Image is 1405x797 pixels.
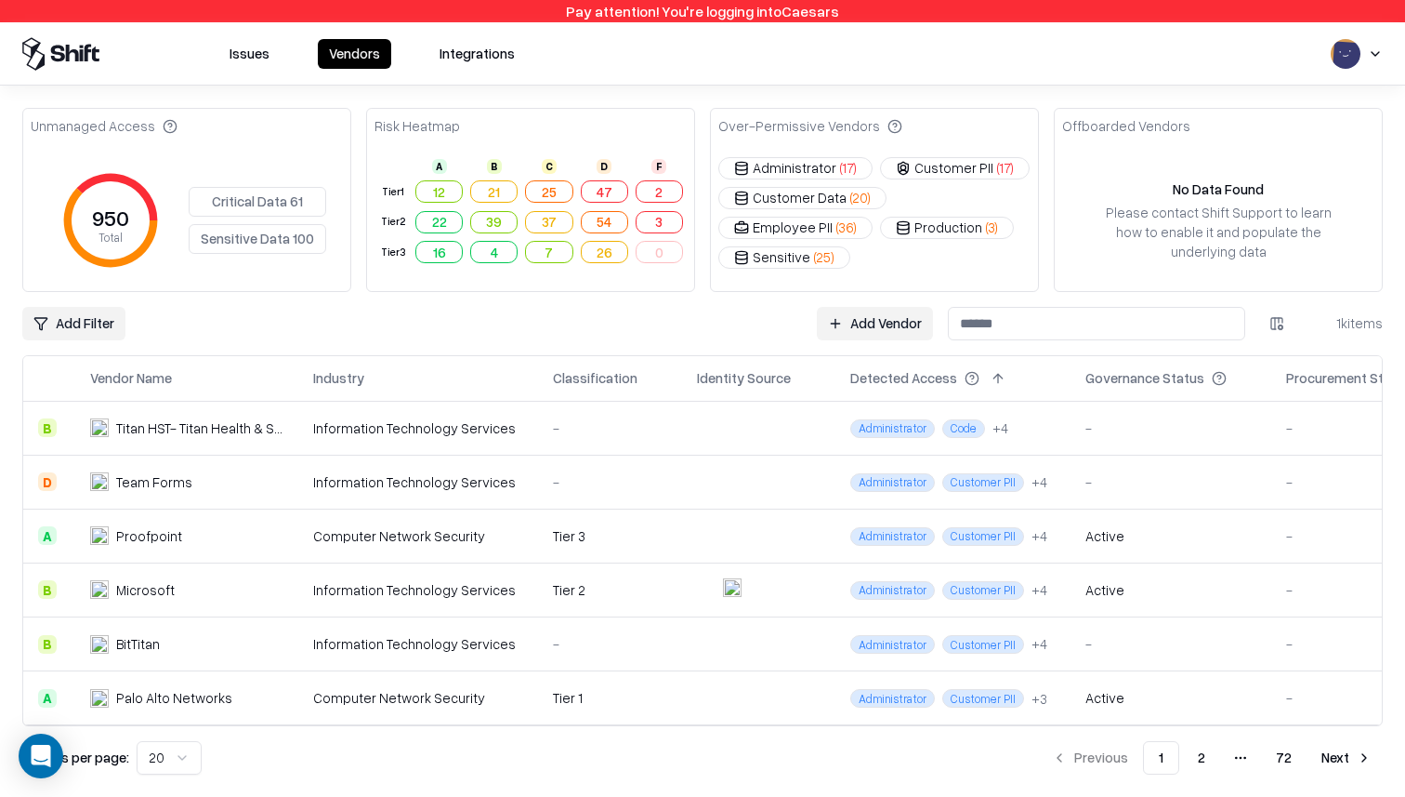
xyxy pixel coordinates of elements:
img: okta.com [723,686,742,705]
button: +4 [1031,472,1047,492]
span: Administrator [850,635,935,654]
div: Proofpoint [116,526,182,546]
div: Industry [313,368,364,388]
div: + 4 [1031,526,1047,546]
img: entra.microsoft.com [697,417,716,435]
button: Sensitive(25) [718,246,850,269]
img: okta.com [723,417,742,435]
button: Customer PII(17) [880,157,1030,179]
img: entra.microsoft.com [697,632,716,651]
div: Tier 3 [553,526,667,546]
div: Tier 1 [553,688,667,708]
img: entra.microsoft.com [697,686,716,705]
span: Customer PII [942,527,1024,546]
div: Active [1085,526,1124,546]
img: Microsoft [90,580,109,599]
div: No Data Found [1173,179,1264,199]
button: +4 [1031,526,1047,546]
div: Computer Network Security [313,688,523,708]
img: microsoft365.com [723,578,742,597]
button: 26 [581,241,628,263]
div: Tier 2 [378,214,408,230]
div: Detected Access [850,368,957,388]
div: A [38,689,57,708]
div: Unmanaged Access [31,116,177,136]
div: Identity Source [697,368,791,388]
div: Please contact Shift Support to learn how to enable it and populate the underlying data [1099,203,1337,261]
img: Palo Alto Networks [90,689,109,708]
div: + 3 [1031,689,1047,709]
button: Add Filter [22,307,125,340]
button: +4 [1031,634,1047,654]
button: 22 [415,211,463,233]
div: Tier 2 [553,580,667,600]
button: 25 [525,180,572,203]
div: B [38,580,57,599]
button: 4 [470,241,518,263]
div: A [432,159,447,174]
tspan: 950 [92,204,129,231]
div: + 4 [1031,472,1047,492]
div: + 4 [992,418,1008,438]
nav: pagination [1041,741,1383,775]
span: Code [942,419,985,438]
span: ( 36 ) [836,218,857,237]
img: BitTitan [90,635,109,654]
div: Classification [553,368,637,388]
div: Active [1085,688,1124,708]
div: Active [1085,580,1124,600]
button: 37 [525,211,572,233]
div: A [38,526,57,545]
div: - [1085,472,1256,492]
div: 1k items [1308,313,1383,333]
div: Information Technology Services [313,418,523,438]
div: - [553,418,667,438]
button: 72 [1261,741,1307,775]
div: Information Technology Services [313,580,523,600]
button: Customer Data(20) [718,187,886,209]
button: 2 [1183,741,1220,775]
div: Risk Heatmap [374,116,460,136]
button: 54 [581,211,628,233]
span: ( 3 ) [986,218,998,237]
div: - [553,634,667,654]
button: +4 [992,418,1008,438]
button: Integrations [428,39,526,69]
button: Issues [218,39,281,69]
button: 12 [415,180,463,203]
tspan: Total [98,230,123,245]
img: okta.com [723,525,742,543]
div: Palo Alto Networks [116,688,232,708]
div: Titan HST- Titan Health & Security Technologies, Inc. [116,418,283,438]
div: Governance Status [1085,368,1204,388]
div: D [38,472,57,491]
img: entra.microsoft.com [697,471,716,489]
div: Offboarded Vendors [1062,116,1190,136]
div: Team Forms [116,472,192,492]
button: Vendors [318,39,391,69]
div: - [1085,418,1256,438]
span: Customer PII [942,473,1024,492]
p: Results per page: [22,748,129,767]
button: Critical Data 61 [189,187,326,217]
button: Employee PII(36) [718,217,873,239]
button: Production(3) [880,217,1014,239]
div: Vendor Name [90,368,172,388]
span: Administrator [850,419,935,438]
span: Customer PII [942,635,1024,654]
div: Computer Network Security [313,526,523,546]
button: 2 [636,180,683,203]
span: Administrator [850,689,935,708]
span: ( 25 ) [814,247,834,267]
div: BitTitan [116,634,160,654]
button: 21 [470,180,518,203]
div: Microsoft [116,580,175,600]
button: 7 [525,241,572,263]
span: Administrator [850,527,935,546]
span: Administrator [850,581,935,600]
div: Tier 3 [378,245,408,260]
img: Team Forms [90,472,109,491]
img: entra.microsoft.com [697,578,716,597]
div: C [542,159,557,174]
img: okta.com [749,578,768,597]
